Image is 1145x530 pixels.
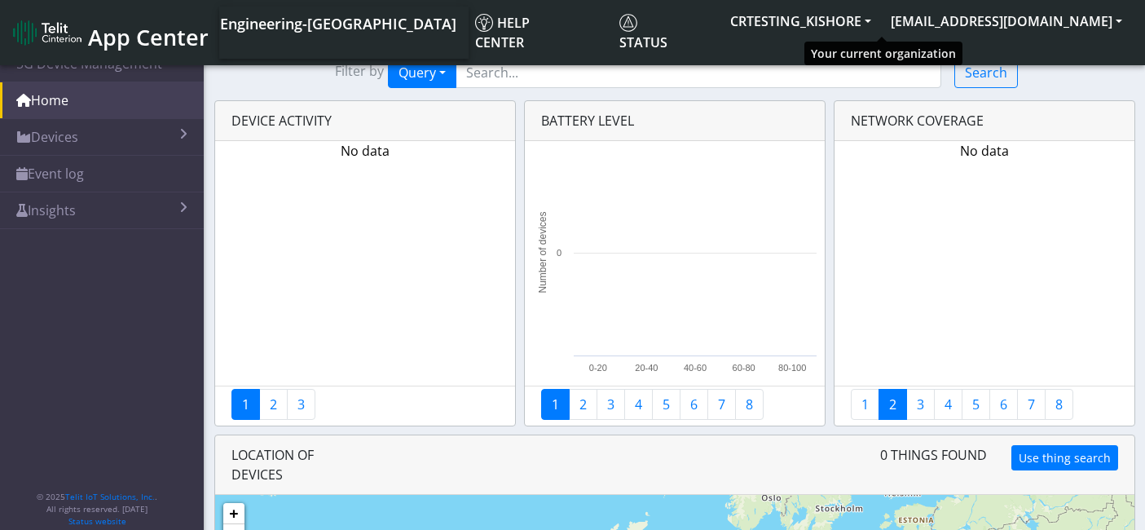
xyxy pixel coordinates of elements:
[879,389,907,420] a: 2
[556,248,561,258] text: 0
[388,57,456,88] button: Query
[804,42,962,65] div: Your current organization
[851,389,879,420] a: 1
[707,389,736,420] a: 7
[906,389,935,420] a: 3
[541,389,570,420] a: 1
[475,14,530,51] span: Help center
[13,15,206,51] a: App Center
[732,363,755,373] text: 60-80
[881,7,1132,36] button: [EMAIL_ADDRESS][DOMAIN_NAME]
[683,363,706,373] text: 40-60
[475,14,493,32] img: knowledge.svg
[680,389,708,420] a: 6
[231,389,260,420] a: 1
[851,389,1118,420] nav: Quick view paging
[68,515,126,527] a: Status website
[954,57,1018,88] button: Search
[324,141,406,182] p: No data
[13,20,81,46] img: logo-telit-cinterion-gw-new.png
[259,389,288,420] a: 2
[220,14,456,33] span: Engineering-[GEOGRAPHIC_DATA]
[597,389,625,420] a: 3
[720,7,881,36] button: CRTESTING_KISHORE
[778,363,806,373] text: 80-100
[456,57,942,88] input: Search...
[88,22,209,52] span: App Center
[37,491,157,503] p: © 2025 .
[944,141,1025,182] p: No data
[536,211,548,293] tspan: Number of devices
[37,503,157,515] p: All rights reserved. [DATE]
[287,389,315,420] a: 3
[835,101,1134,141] div: Network coverage
[735,389,764,420] a: 8
[989,389,1018,420] a: 6
[525,101,825,141] div: Battery level
[223,503,244,524] a: Zoom in
[624,389,653,420] a: 4
[1017,389,1046,420] a: 7
[613,7,720,59] a: Status
[588,363,606,373] text: 0-20
[1045,389,1073,420] a: 8
[962,389,990,420] a: 5
[231,389,499,420] nav: Summary paging
[65,491,155,502] a: Telit IoT Solutions, Inc.
[469,7,613,59] a: Help center
[619,14,637,32] img: status.svg
[215,101,515,141] div: Device activity
[335,61,384,84] span: Filter by
[880,446,987,464] span: 0 things found
[569,389,597,420] a: 2
[934,389,962,420] a: 4
[219,445,371,484] div: Location of devices
[541,389,808,420] nav: Quick view paging
[1011,445,1118,470] button: Use thing search
[652,389,680,420] a: 5
[219,7,456,39] a: Your current platform instance
[619,14,667,51] span: Status
[635,363,658,373] text: 20-40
